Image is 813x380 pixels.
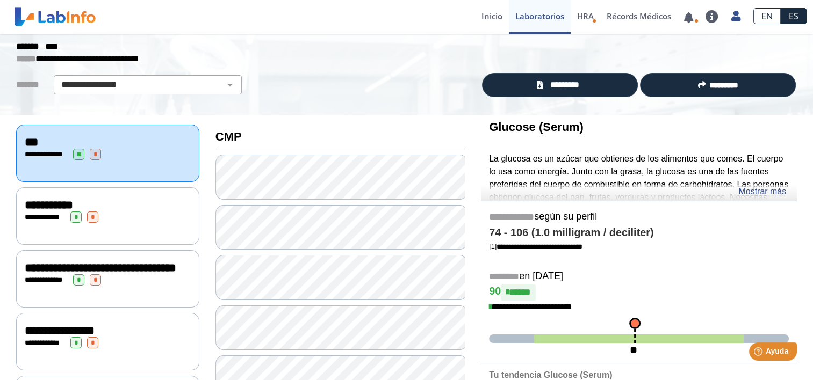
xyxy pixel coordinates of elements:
[781,8,807,24] a: ES
[215,130,242,143] b: CMP
[489,152,789,242] p: La glucosa es un azúcar que obtienes de los alimentos que comes. El cuerpo lo usa como energía. J...
[489,226,789,239] h4: 74 - 106 (1.0 milligram / deciliter)
[753,8,781,24] a: EN
[489,242,582,250] a: [1]
[738,185,786,198] a: Mostrar más
[717,338,801,368] iframe: Help widget launcher
[489,370,612,379] b: Tu tendencia Glucose (Serum)
[489,211,789,223] h5: según su perfil
[577,11,594,21] span: HRA
[489,271,789,283] h5: en [DATE]
[489,284,789,301] h4: 90
[489,120,584,134] b: Glucose (Serum)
